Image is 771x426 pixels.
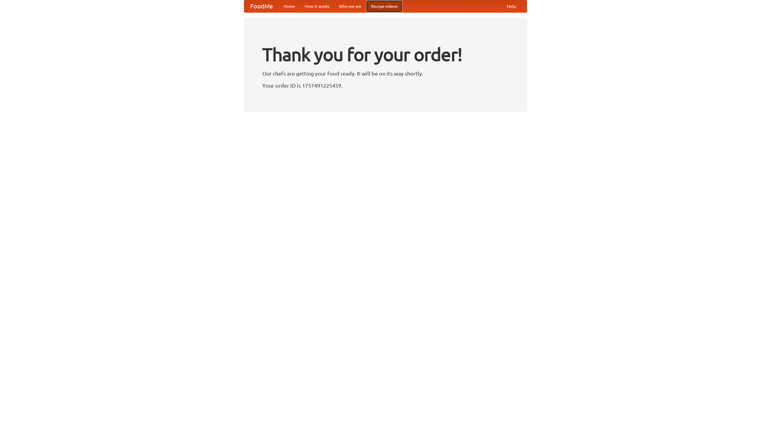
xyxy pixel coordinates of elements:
a: How it works [300,0,334,12]
p: Our chefs are getting your food ready. It will be on its way shortly. [262,69,509,78]
a: Recipe videos [366,0,402,12]
a: Home [279,0,300,12]
a: Who we are [334,0,366,12]
a: FoodMe [244,0,279,12]
h1: Thank you for your order! [262,40,509,69]
a: Help [502,0,521,12]
p: Your order ID is 1757491225459. [262,81,509,90]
